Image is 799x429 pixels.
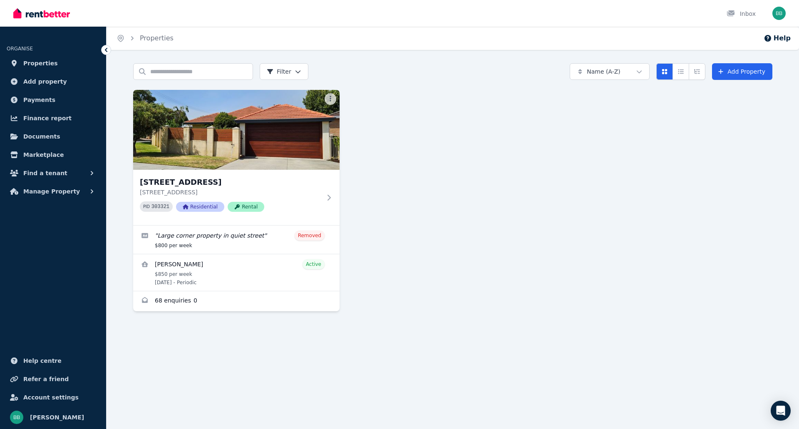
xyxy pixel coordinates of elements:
[133,90,340,225] a: 84 Lancaster Street, Dianella[STREET_ADDRESS][STREET_ADDRESS]PID 303321ResidentialRental
[151,204,169,210] code: 303321
[140,34,174,42] a: Properties
[771,401,791,421] div: Open Intercom Messenger
[7,183,99,200] button: Manage Property
[7,92,99,108] a: Payments
[140,176,321,188] h3: [STREET_ADDRESS]
[267,67,291,76] span: Filter
[7,389,99,406] a: Account settings
[587,67,620,76] span: Name (A-Z)
[7,371,99,387] a: Refer a friend
[7,128,99,145] a: Documents
[764,33,791,43] button: Help
[23,77,67,87] span: Add property
[7,146,99,163] a: Marketplace
[325,93,336,105] button: More options
[7,110,99,126] a: Finance report
[727,10,756,18] div: Inbox
[772,7,786,20] img: Byron Benvie
[23,356,62,366] span: Help centre
[7,73,99,90] a: Add property
[23,58,58,68] span: Properties
[228,202,264,212] span: Rental
[23,150,64,160] span: Marketplace
[107,27,184,50] nav: Breadcrumb
[143,204,150,209] small: PID
[23,113,72,123] span: Finance report
[133,254,340,291] a: View details for Erica Kibisu
[176,202,224,212] span: Residential
[23,374,69,384] span: Refer a friend
[10,411,23,424] img: Byron Benvie
[30,412,84,422] span: [PERSON_NAME]
[23,95,55,105] span: Payments
[23,392,79,402] span: Account settings
[7,165,99,181] button: Find a tenant
[133,226,340,254] a: Edit listing: Large corner property in quiet street
[13,7,70,20] img: RentBetter
[260,63,308,80] button: Filter
[7,55,99,72] a: Properties
[672,63,689,80] button: Compact list view
[656,63,705,80] div: View options
[656,63,673,80] button: Card view
[7,352,99,369] a: Help centre
[7,46,33,52] span: ORGANISE
[133,90,340,170] img: 84 Lancaster Street, Dianella
[140,188,321,196] p: [STREET_ADDRESS]
[689,63,705,80] button: Expanded list view
[23,168,67,178] span: Find a tenant
[23,131,60,141] span: Documents
[570,63,650,80] button: Name (A-Z)
[133,291,340,311] a: Enquiries for 84 Lancaster Street, Dianella
[23,186,80,196] span: Manage Property
[712,63,772,80] a: Add Property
